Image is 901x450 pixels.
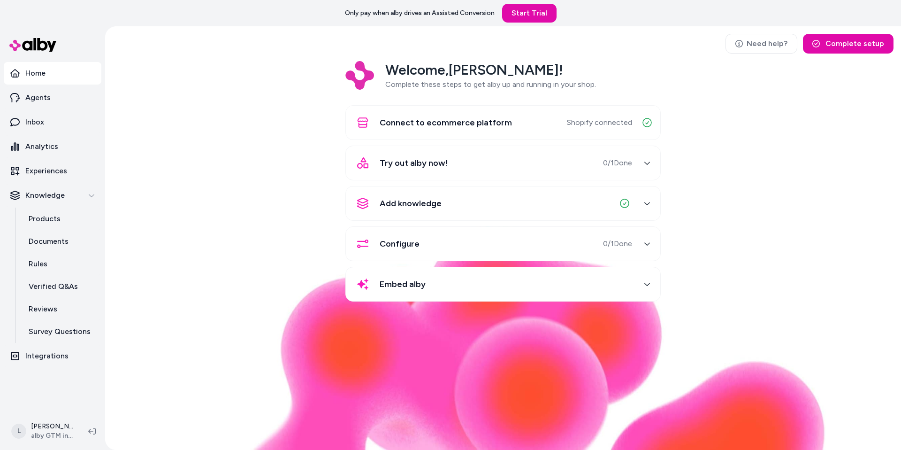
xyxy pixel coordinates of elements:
a: Inbox [4,111,101,133]
a: Home [4,62,101,85]
button: Connect to ecommerce platformShopify connected [351,111,655,134]
p: Documents [29,236,69,247]
a: Reviews [19,298,101,320]
a: Need help? [725,34,797,54]
span: Configure [380,237,420,250]
button: Try out alby now!0/1Done [351,152,655,174]
button: Embed alby [351,273,655,295]
p: Agents [25,92,51,103]
span: Embed alby [380,278,426,291]
p: Products [29,213,61,225]
p: Analytics [25,141,58,152]
button: L[PERSON_NAME]alby GTM internal [6,416,81,446]
p: Survey Questions [29,326,91,337]
button: Knowledge [4,184,101,207]
span: Complete these steps to get alby up and running in your shop. [385,80,596,89]
p: Integrations [25,350,69,362]
a: Agents [4,86,101,109]
img: alby Bubble [180,226,826,450]
p: Inbox [25,116,44,128]
p: Rules [29,258,47,270]
a: Products [19,208,101,230]
a: Documents [19,230,101,253]
a: Integrations [4,345,101,367]
img: alby Logo [9,38,56,52]
p: Experiences [25,165,67,177]
button: Configure0/1Done [351,233,655,255]
span: L [11,424,26,439]
span: 0 / 1 Done [603,238,632,249]
img: Logo [345,61,374,90]
button: Complete setup [803,34,893,54]
p: Home [25,68,46,79]
p: Knowledge [25,190,65,201]
p: Reviews [29,303,57,315]
a: Rules [19,253,101,275]
p: Verified Q&As [29,281,78,292]
p: Only pay when alby drives an Assisted Conversion [345,8,495,18]
h2: Welcome, [PERSON_NAME] ! [385,61,596,79]
a: Start Trial [502,4,557,23]
p: [PERSON_NAME] [31,422,73,431]
button: Add knowledge [351,192,655,215]
span: Add knowledge [380,197,442,210]
a: Verified Q&As [19,275,101,298]
a: Experiences [4,160,101,182]
span: 0 / 1 Done [603,157,632,169]
span: alby GTM internal [31,431,73,441]
span: Connect to ecommerce platform [380,116,512,129]
a: Survey Questions [19,320,101,343]
span: Try out alby now! [380,156,448,170]
a: Analytics [4,135,101,158]
span: Shopify connected [567,117,632,128]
